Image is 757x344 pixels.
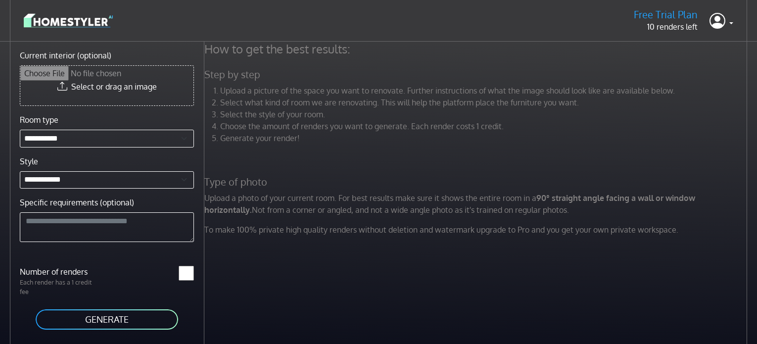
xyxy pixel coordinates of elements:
[220,108,750,120] li: Select the style of your room.
[220,97,750,108] li: Select what kind of room we are renovating. This will help the platform place the furniture you w...
[198,42,756,56] h4: How to get the best results:
[14,266,107,278] label: Number of renders
[220,120,750,132] li: Choose the amount of renders you want to generate. Each render costs 1 credit.
[634,21,698,33] p: 10 renders left
[24,12,113,29] img: logo-3de290ba35641baa71223ecac5eacb59cb85b4c7fdf211dc9aaecaaee71ea2f8.svg
[14,278,107,296] p: Each render has a 1 credit fee
[198,68,756,81] h5: Step by step
[198,192,756,216] p: Upload a photo of your current room. For best results make sure it shows the entire room in a Not...
[20,155,38,167] label: Style
[634,8,698,21] h5: Free Trial Plan
[220,132,750,144] li: Generate your render!
[20,49,111,61] label: Current interior (optional)
[198,176,756,188] h5: Type of photo
[220,85,750,97] li: Upload a picture of the space you want to renovate. Further instructions of what the image should...
[20,197,134,208] label: Specific requirements (optional)
[198,224,756,236] p: To make 100% private high quality renders without deletion and watermark upgrade to Pro and you g...
[20,114,58,126] label: Room type
[35,308,179,331] button: GENERATE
